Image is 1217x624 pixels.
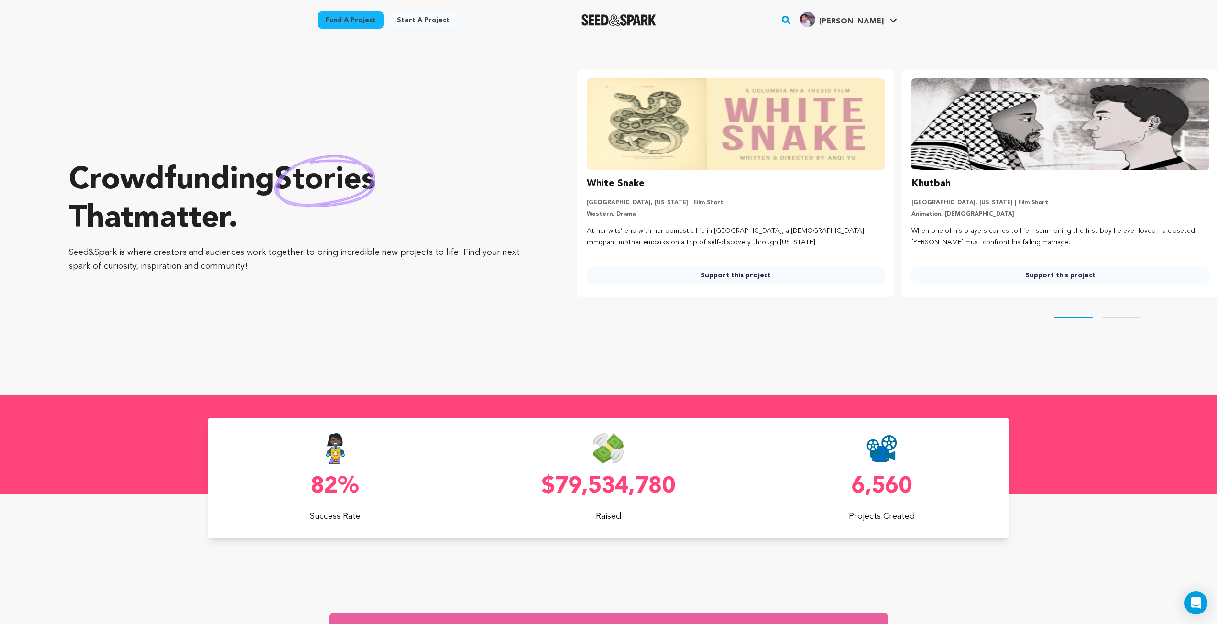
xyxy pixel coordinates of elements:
[911,199,1209,207] p: [GEOGRAPHIC_DATA], [US_STATE] | Film Short
[587,210,885,218] p: Western, Drama
[587,226,885,249] p: At her wits’ end with her domestic life in [GEOGRAPHIC_DATA], a [DEMOGRAPHIC_DATA] immigrant moth...
[69,162,539,238] p: Crowdfunding that .
[800,12,884,27] div: Eli W.'s Profile
[69,246,539,274] p: Seed&Spark is where creators and audiences work together to bring incredible new projects to life...
[755,510,1009,523] p: Projects Created
[798,10,899,30] span: Eli W.'s Profile
[208,510,462,523] p: Success Rate
[482,510,736,523] p: Raised
[911,78,1209,170] img: Khutbah image
[587,267,885,284] a: Support this project
[581,14,657,26] img: Seed&Spark Logo Dark Mode
[911,176,951,191] h3: Khutbah
[755,475,1009,498] p: 6,560
[274,155,375,207] img: hand sketched image
[482,475,736,498] p: $79,534,780
[587,176,645,191] h3: White Snake
[866,433,897,464] img: Seed&Spark Projects Created Icon
[133,204,229,234] span: matter
[911,267,1209,284] a: Support this project
[798,10,899,27] a: Eli W.'s Profile
[911,226,1209,249] p: When one of his prayers comes to life—summoning the first boy he ever loved—a closeted [PERSON_NA...
[320,433,350,464] img: Seed&Spark Success Rate Icon
[593,433,624,464] img: Seed&Spark Money Raised Icon
[581,14,657,26] a: Seed&Spark Homepage
[389,11,457,29] a: Start a project
[800,12,815,27] img: 760bbe3fc45a0e49.jpg
[587,199,885,207] p: [GEOGRAPHIC_DATA], [US_STATE] | Film Short
[819,18,884,25] span: [PERSON_NAME]
[587,78,885,170] img: White Snake image
[208,475,462,498] p: 82%
[318,11,384,29] a: Fund a project
[911,210,1209,218] p: Animation, [DEMOGRAPHIC_DATA]
[1184,591,1207,614] div: Open Intercom Messenger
